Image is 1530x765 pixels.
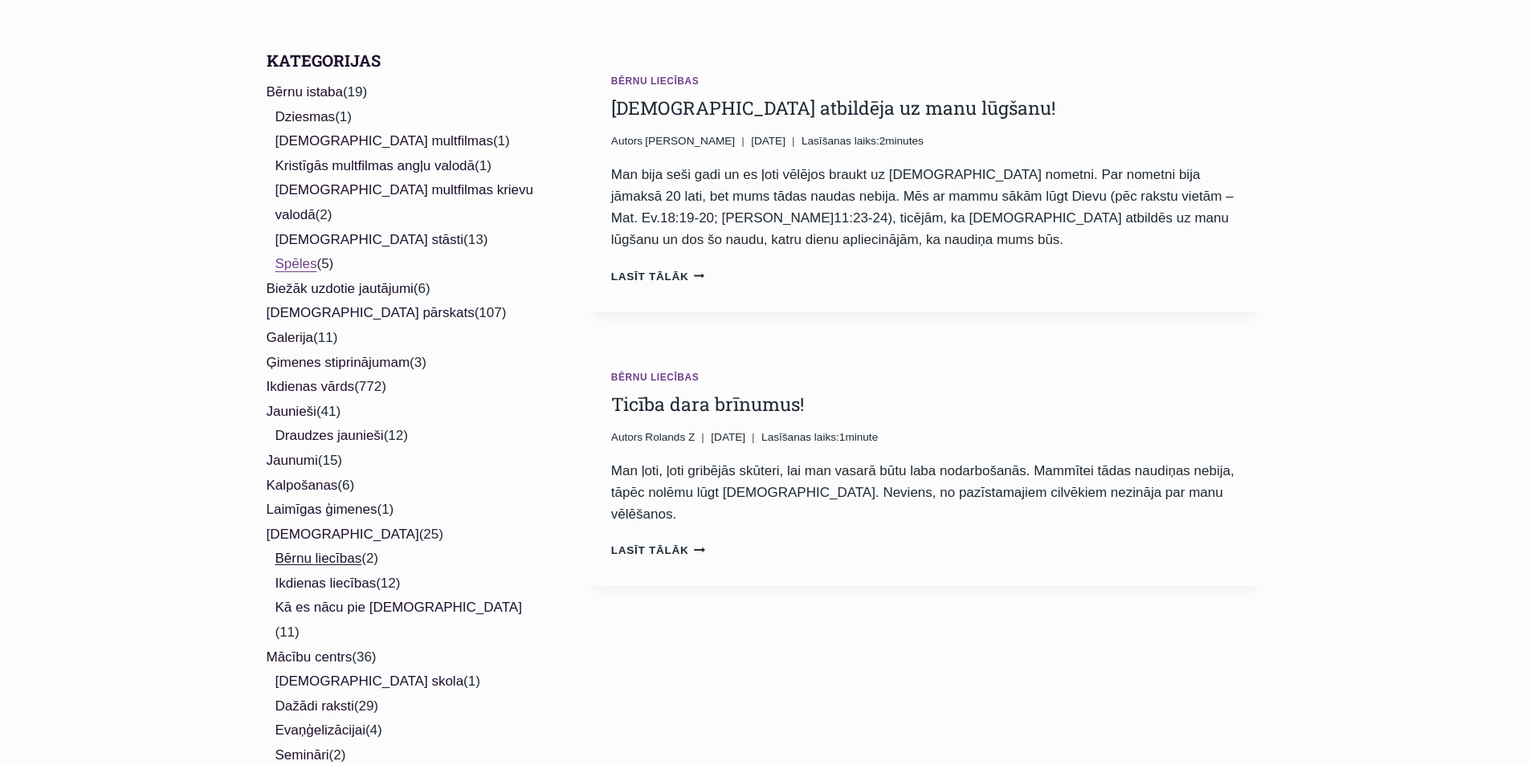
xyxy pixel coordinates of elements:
[645,431,695,443] span: Rolands Z
[267,330,314,345] a: Galerija
[275,154,538,179] li: (1)
[267,277,538,302] li: (6)
[611,460,1238,526] p: Man ļoti, ļoti gribējās skūteri, lai man vasarā būtu laba nodarbošanās. Mammītei tādas naudiņas n...
[267,305,475,320] a: [DEMOGRAPHIC_DATA] pārskats
[275,551,362,566] a: Bērnu liecības
[267,449,538,474] li: (15)
[611,544,705,556] a: Lasīt tālāk
[275,600,522,615] a: Kā es nācu pie [DEMOGRAPHIC_DATA]
[267,400,538,449] li: (41)
[267,498,538,523] li: (1)
[275,228,538,253] li: (13)
[267,502,377,517] a: Laimīgas ģimenes
[611,372,699,383] a: Bērnu liecības
[275,129,538,154] li: (1)
[761,429,878,446] span: 1
[267,355,410,370] a: Ģimenes stiprinājumam
[275,673,464,689] a: [DEMOGRAPHIC_DATA] skola
[611,271,705,283] a: Lasīt tālāk
[275,133,493,149] a: [DEMOGRAPHIC_DATA] multfilmas
[275,698,354,714] a: Dažādi raksti
[802,132,924,150] span: 2
[611,96,1055,120] a: [DEMOGRAPHIC_DATA] atbildēja uz manu lūgšanu!
[275,232,464,247] a: [DEMOGRAPHIC_DATA] stāsti
[611,429,643,446] span: Autors
[267,527,419,542] a: [DEMOGRAPHIC_DATA]
[645,135,735,147] span: [PERSON_NAME]
[275,105,538,130] li: (1)
[267,379,355,394] a: Ikdienas vārds
[267,474,538,498] li: (6)
[275,596,538,645] li: (11)
[267,326,538,351] li: (11)
[267,523,538,645] li: (25)
[267,375,538,400] li: (772)
[267,351,538,376] li: (3)
[275,722,365,738] a: Evaņģelizācijai
[275,256,317,271] a: Spēles
[275,547,538,572] li: (2)
[275,747,329,763] a: Semināri
[267,281,414,296] a: Biežāk uzdotie jautājumi
[761,431,839,443] span: Lasīšanas laiks:
[267,404,316,419] a: Jaunieši
[802,135,879,147] span: Lasīšanas laiks:
[751,132,785,150] time: [DATE]
[267,453,318,468] a: Jaunumi
[267,84,343,100] a: Bērnu istaba
[845,431,878,443] span: minute
[275,669,538,694] li: (1)
[275,424,538,449] li: (12)
[275,252,538,277] li: (5)
[611,164,1238,251] p: Man bija seši gadi un es ļoti vēlējos braukt uz [DEMOGRAPHIC_DATA] nometni. Par nometni bija jāma...
[275,109,336,124] a: Dziesmas
[267,80,538,277] li: (19)
[611,392,804,416] a: Ticība dara brīnumus!
[267,48,538,72] h2: Kategorijas
[885,135,924,147] span: minutes
[275,428,384,443] a: Draudzes jaunieši
[275,576,377,591] a: Ikdienas liecības
[611,132,643,150] span: Autors
[275,158,475,173] a: Kristīgās multfilmas angļu valodā
[275,182,533,222] a: [DEMOGRAPHIC_DATA] multfilmas krievu valodā
[275,718,538,743] li: (4)
[267,649,353,665] a: Mācību centrs
[267,478,338,493] a: Kalpošanas
[275,178,538,227] li: (2)
[275,572,538,596] li: (12)
[611,75,699,87] a: Bērnu liecības
[267,301,538,326] li: (107)
[711,429,745,446] time: [DATE]
[275,694,538,719] li: (29)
